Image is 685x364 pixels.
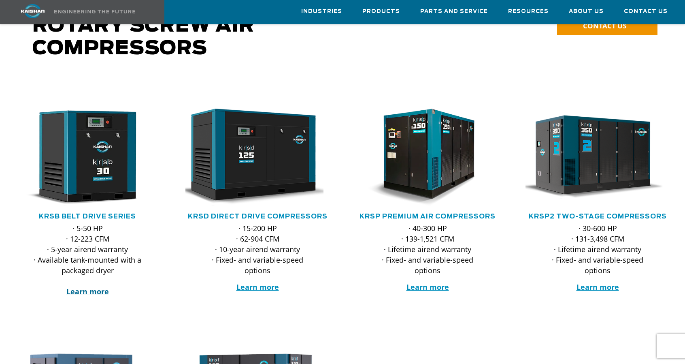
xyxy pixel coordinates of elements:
[420,7,488,16] span: Parts and Service
[301,0,342,22] a: Industries
[525,109,670,206] div: krsp350
[185,109,330,206] div: krsd125
[508,0,549,22] a: Resources
[569,7,604,16] span: About Us
[362,0,400,22] a: Products
[15,109,160,206] div: krsb30
[508,7,549,16] span: Resources
[2,4,63,18] img: kaishan logo
[372,223,483,276] p: · 40-300 HP · 139-1,521 CFM · Lifetime airend warranty · Fixed- and variable-speed options
[569,0,604,22] a: About Us
[39,213,136,220] a: KRSB Belt Drive Series
[406,282,449,292] a: Learn more
[188,213,328,220] a: KRSD Direct Drive Compressors
[519,109,664,206] img: krsp350
[236,282,279,292] a: Learn more
[557,17,657,35] a: CONTACT US
[66,287,109,296] a: Learn more
[355,109,500,206] div: krsp150
[360,213,496,220] a: KRSP Premium Air Compressors
[624,0,668,22] a: Contact Us
[301,7,342,16] span: Industries
[9,109,153,206] img: krsb30
[624,7,668,16] span: Contact Us
[529,213,667,220] a: KRSP2 Two-Stage Compressors
[349,109,494,206] img: krsp150
[420,0,488,22] a: Parts and Service
[54,10,135,13] img: Engineering the future
[202,223,313,276] p: · 15-200 HP · 62-904 CFM · 10-year airend warranty · Fixed- and variable-speed options
[32,223,143,297] p: · 5-50 HP · 12-223 CFM · 5-year airend warranty · Available tank-mounted with a packaged dryer
[179,109,323,206] img: krsd125
[577,282,619,292] a: Learn more
[542,223,653,276] p: · 30-600 HP · 131-3,498 CFM · Lifetime airend warranty · Fixed- and variable-speed options
[362,7,400,16] span: Products
[583,21,626,30] span: CONTACT US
